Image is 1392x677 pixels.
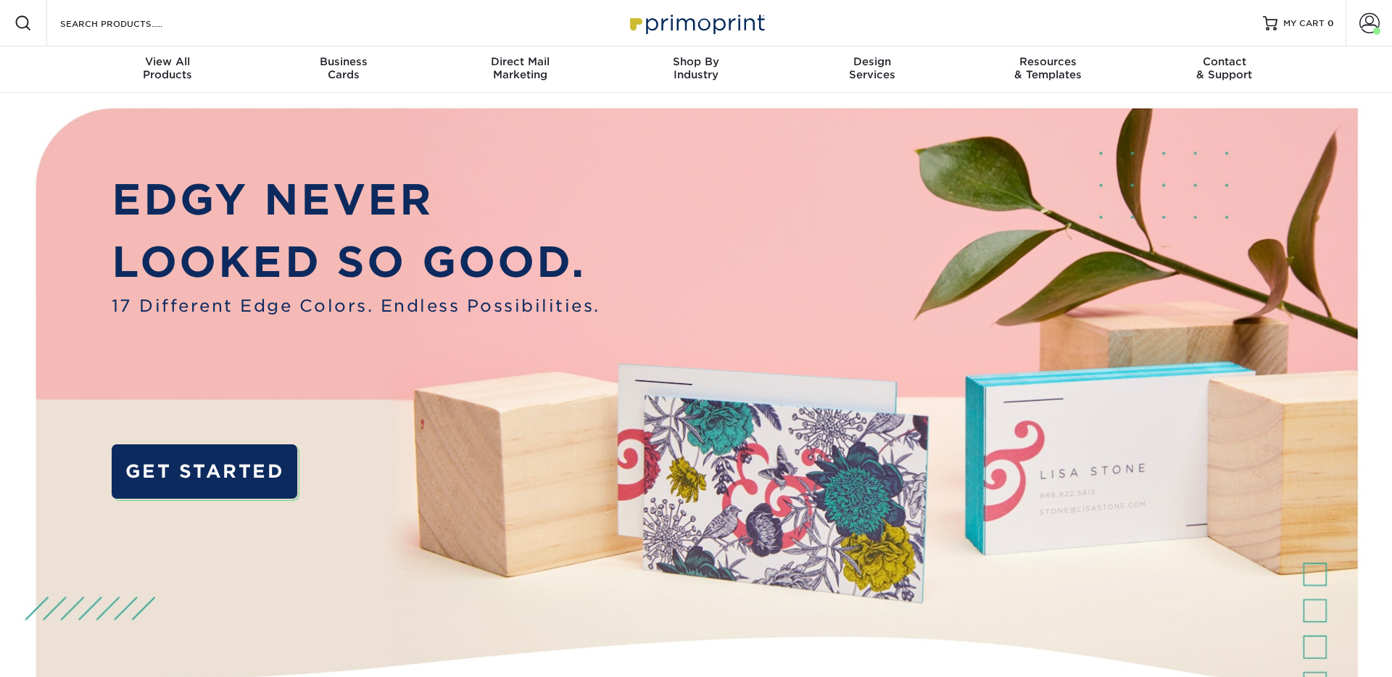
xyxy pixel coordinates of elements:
[112,294,600,319] span: 17 Different Edge Colors. Endless Possibilities.
[608,46,784,93] a: Shop ByIndustry
[1136,46,1312,93] a: Contact& Support
[256,55,432,68] span: Business
[432,46,608,93] a: Direct MailMarketing
[256,46,432,93] a: BusinessCards
[1283,17,1325,30] span: MY CART
[112,169,600,231] p: EDGY NEVER
[784,55,960,81] div: Services
[784,46,960,93] a: DesignServices
[608,55,784,68] span: Shop By
[784,55,960,68] span: Design
[960,55,1136,81] div: & Templates
[80,55,256,68] span: View All
[432,55,608,81] div: Marketing
[432,55,608,68] span: Direct Mail
[960,55,1136,68] span: Resources
[112,231,600,294] p: LOOKED SO GOOD.
[80,46,256,93] a: View AllProducts
[256,55,432,81] div: Cards
[623,7,768,38] img: Primoprint
[112,444,298,499] a: GET STARTED
[80,55,256,81] div: Products
[1327,18,1334,28] span: 0
[59,14,200,32] input: SEARCH PRODUCTS.....
[1136,55,1312,81] div: & Support
[608,55,784,81] div: Industry
[1136,55,1312,68] span: Contact
[960,46,1136,93] a: Resources& Templates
